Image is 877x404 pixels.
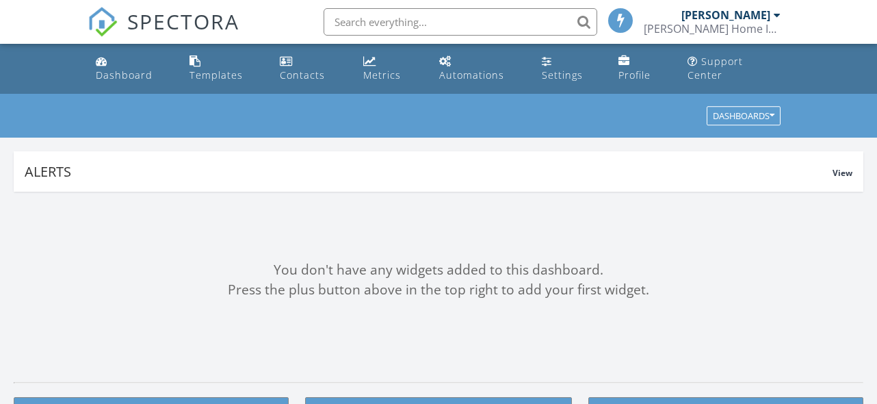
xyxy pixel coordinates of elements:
[681,8,770,22] div: [PERSON_NAME]
[618,68,651,81] div: Profile
[96,68,153,81] div: Dashboard
[25,162,833,181] div: Alerts
[274,49,347,88] a: Contacts
[184,49,263,88] a: Templates
[324,8,597,36] input: Search everything...
[14,280,863,300] div: Press the plus button above in the top right to add your first widget.
[688,55,743,81] div: Support Center
[644,22,781,36] div: Meadows Home Inspections
[833,167,852,179] span: View
[189,68,243,81] div: Templates
[90,49,173,88] a: Dashboard
[707,107,781,126] button: Dashboards
[434,49,525,88] a: Automations (Basic)
[713,112,774,121] div: Dashboards
[536,49,602,88] a: Settings
[542,68,583,81] div: Settings
[88,18,239,47] a: SPECTORA
[439,68,504,81] div: Automations
[358,49,423,88] a: Metrics
[14,260,863,280] div: You don't have any widgets added to this dashboard.
[363,68,401,81] div: Metrics
[613,49,671,88] a: Company Profile
[127,7,239,36] span: SPECTORA
[88,7,118,37] img: The Best Home Inspection Software - Spectora
[280,68,325,81] div: Contacts
[682,49,787,88] a: Support Center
